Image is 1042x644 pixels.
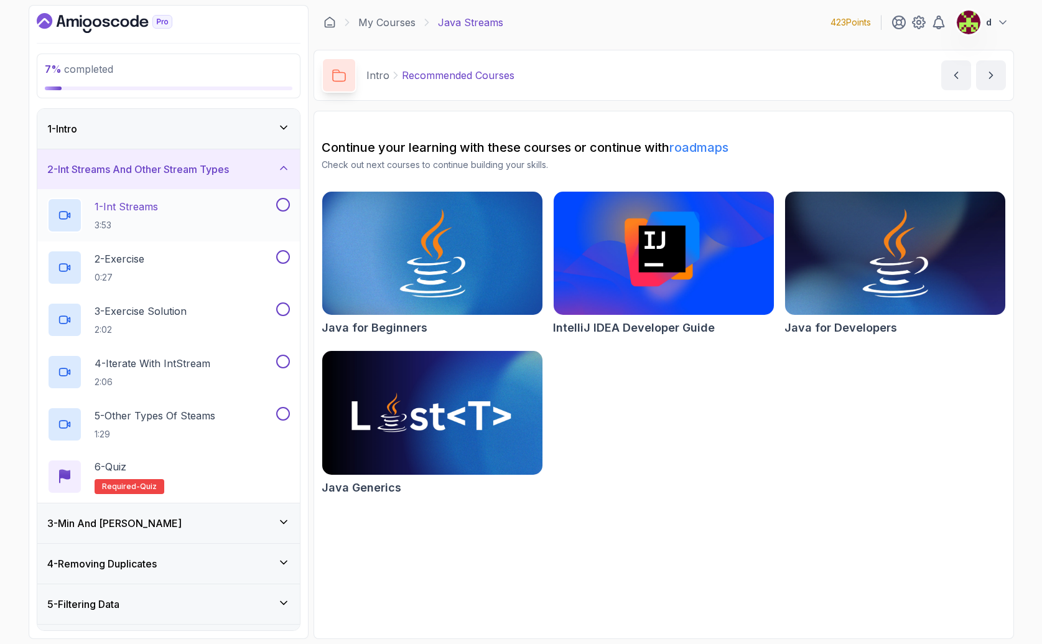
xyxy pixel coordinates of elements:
h2: Continue your learning with these courses or continue with [322,139,1006,156]
button: 4-Removing Duplicates [37,544,300,584]
span: completed [45,63,113,75]
p: 2:02 [95,324,187,336]
p: 3:53 [95,219,158,231]
button: 3-Min And [PERSON_NAME] [37,503,300,543]
img: IntelliJ IDEA Developer Guide card [554,192,774,315]
p: 2:06 [95,376,210,388]
button: 3-Exercise Solution2:02 [47,302,290,337]
p: 4 - Iterate with IntStream [95,356,210,371]
h3: 4 - Removing Duplicates [47,556,157,571]
p: 6 - Quiz [95,459,126,474]
h3: 2 - Int Streams And Other Stream Types [47,162,229,177]
span: quiz [140,482,157,492]
button: 6-QuizRequired-quiz [47,459,290,494]
span: Required- [102,482,140,492]
img: user profile image [957,11,980,34]
a: Dashboard [323,16,336,29]
p: Intro [366,68,389,83]
img: Java for Beginners card [322,192,542,315]
p: 3 - Exercise Solution [95,304,187,319]
a: Java Generics cardJava Generics [322,350,543,496]
img: Java for Developers card [785,192,1005,315]
h3: 1 - Intro [47,121,77,136]
p: d [986,16,992,29]
button: 5-Filtering Data [37,584,300,624]
h2: Java for Developers [784,319,897,337]
h2: IntelliJ IDEA Developer Guide [553,319,715,337]
p: 5 - Other Types Of Steams [95,408,215,423]
button: 5-Other Types Of Steams1:29 [47,407,290,442]
button: user profile imaged [956,10,1009,35]
a: Java for Developers cardJava for Developers [784,191,1006,337]
p: Java Streams [438,15,503,30]
p: Recommended Courses [402,68,514,83]
p: 423 Points [830,16,871,29]
p: 0:27 [95,271,144,284]
button: 4-Iterate with IntStream2:06 [47,355,290,390]
a: Java for Beginners cardJava for Beginners [322,191,543,337]
h2: Java Generics [322,479,401,497]
button: 2-Int Streams And Other Stream Types [37,149,300,189]
img: Java Generics card [322,351,542,474]
a: roadmaps [669,140,728,155]
p: 2 - Exercise [95,251,144,266]
p: 1 - Int Streams [95,199,158,214]
button: 1-Int Streams3:53 [47,198,290,233]
button: 1-Intro [37,109,300,149]
span: 7 % [45,63,62,75]
h3: 5 - Filtering Data [47,597,119,612]
a: Dashboard [37,13,201,33]
button: previous content [941,60,971,90]
button: 2-Exercise0:27 [47,250,290,285]
p: Check out next courses to continue building your skills. [322,159,1006,171]
p: 1:29 [95,428,215,441]
h2: Java for Beginners [322,319,427,337]
a: My Courses [358,15,416,30]
h3: 3 - Min And [PERSON_NAME] [47,516,182,531]
button: next content [976,60,1006,90]
a: IntelliJ IDEA Developer Guide cardIntelliJ IDEA Developer Guide [553,191,775,337]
